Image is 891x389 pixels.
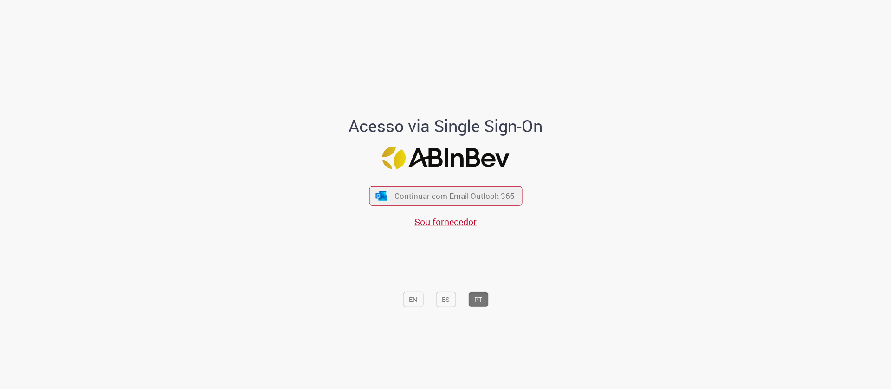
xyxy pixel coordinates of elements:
img: Logo ABInBev [382,146,509,169]
span: Continuar com Email Outlook 365 [394,191,515,201]
a: Sou fornecedor [414,215,477,228]
button: EN [403,292,423,307]
button: PT [468,292,488,307]
h1: Acesso via Single Sign-On [317,117,575,135]
button: ícone Azure/Microsoft 360 Continuar com Email Outlook 365 [369,186,522,205]
button: ES [436,292,456,307]
img: ícone Azure/Microsoft 360 [375,191,388,201]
